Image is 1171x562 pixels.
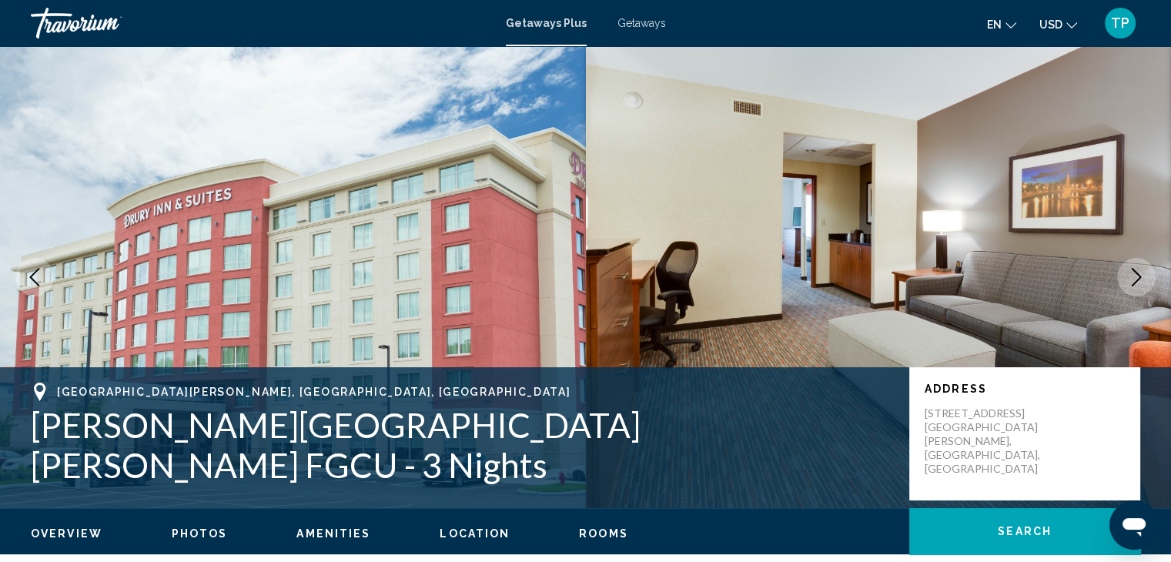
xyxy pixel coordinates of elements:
[506,17,587,29] a: Getaways Plus
[1111,15,1129,31] span: TP
[31,8,490,38] a: Travorium
[1039,18,1062,31] span: USD
[440,527,510,540] span: Location
[1100,7,1140,39] button: User Menu
[925,406,1048,476] p: [STREET_ADDRESS] [GEOGRAPHIC_DATA][PERSON_NAME], [GEOGRAPHIC_DATA], [GEOGRAPHIC_DATA]
[31,405,894,485] h1: [PERSON_NAME][GEOGRAPHIC_DATA][PERSON_NAME] FGCU - 3 Nights
[440,527,510,540] button: Location
[617,17,666,29] a: Getaways
[987,13,1016,35] button: Change language
[579,527,628,540] span: Rooms
[998,526,1052,538] span: Search
[31,527,102,540] button: Overview
[1039,13,1077,35] button: Change currency
[31,527,102,540] span: Overview
[296,527,370,540] button: Amenities
[1117,258,1156,296] button: Next image
[909,508,1140,554] button: Search
[1109,500,1159,550] iframe: Button to launch messaging window
[57,386,570,398] span: [GEOGRAPHIC_DATA][PERSON_NAME], [GEOGRAPHIC_DATA], [GEOGRAPHIC_DATA]
[579,527,628,540] button: Rooms
[296,527,370,540] span: Amenities
[925,383,1125,395] p: Address
[15,258,54,296] button: Previous image
[987,18,1002,31] span: en
[172,527,228,540] button: Photos
[172,527,228,540] span: Photos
